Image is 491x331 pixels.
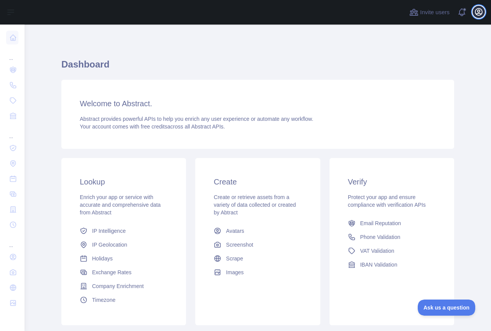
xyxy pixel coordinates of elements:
[6,233,18,249] div: ...
[80,124,225,130] span: Your account comes with across all Abstract APIs.
[226,268,244,276] span: Images
[92,268,132,276] span: Exchange Rates
[226,241,253,249] span: Screenshot
[420,8,450,17] span: Invite users
[92,282,144,290] span: Company Enrichment
[345,258,439,272] a: IBAN Validation
[80,116,313,122] span: Abstract provides powerful APIs to help you enrich any user experience or automate any workflow.
[348,176,436,187] h3: Verify
[345,244,439,258] a: VAT Validation
[61,58,454,77] h1: Dashboard
[360,261,397,268] span: IBAN Validation
[77,238,171,252] a: IP Geolocation
[77,252,171,265] a: Holidays
[345,230,439,244] a: Phone Validation
[80,98,436,109] h3: Welcome to Abstract.
[211,252,305,265] a: Scrape
[348,194,426,208] span: Protect your app and ensure compliance with verification APIs
[226,227,244,235] span: Avatars
[360,233,400,241] span: Phone Validation
[77,293,171,307] a: Timezone
[77,279,171,293] a: Company Enrichment
[92,255,113,262] span: Holidays
[226,255,243,262] span: Scrape
[360,247,394,255] span: VAT Validation
[77,265,171,279] a: Exchange Rates
[80,176,168,187] h3: Lookup
[345,216,439,230] a: Email Reputation
[6,124,18,140] div: ...
[408,6,451,18] button: Invite users
[6,46,18,61] div: ...
[141,124,167,130] span: free credits
[80,194,161,216] span: Enrich your app or service with accurate and comprehensive data from Abstract
[211,238,305,252] a: Screenshot
[92,227,126,235] span: IP Intelligence
[92,241,127,249] span: IP Geolocation
[211,224,305,238] a: Avatars
[360,219,401,227] span: Email Reputation
[214,176,302,187] h3: Create
[77,224,171,238] a: IP Intelligence
[214,194,296,216] span: Create or retrieve assets from a variety of data collected or created by Abtract
[418,300,476,316] iframe: Toggle Customer Support
[211,265,305,279] a: Images
[92,296,115,304] span: Timezone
